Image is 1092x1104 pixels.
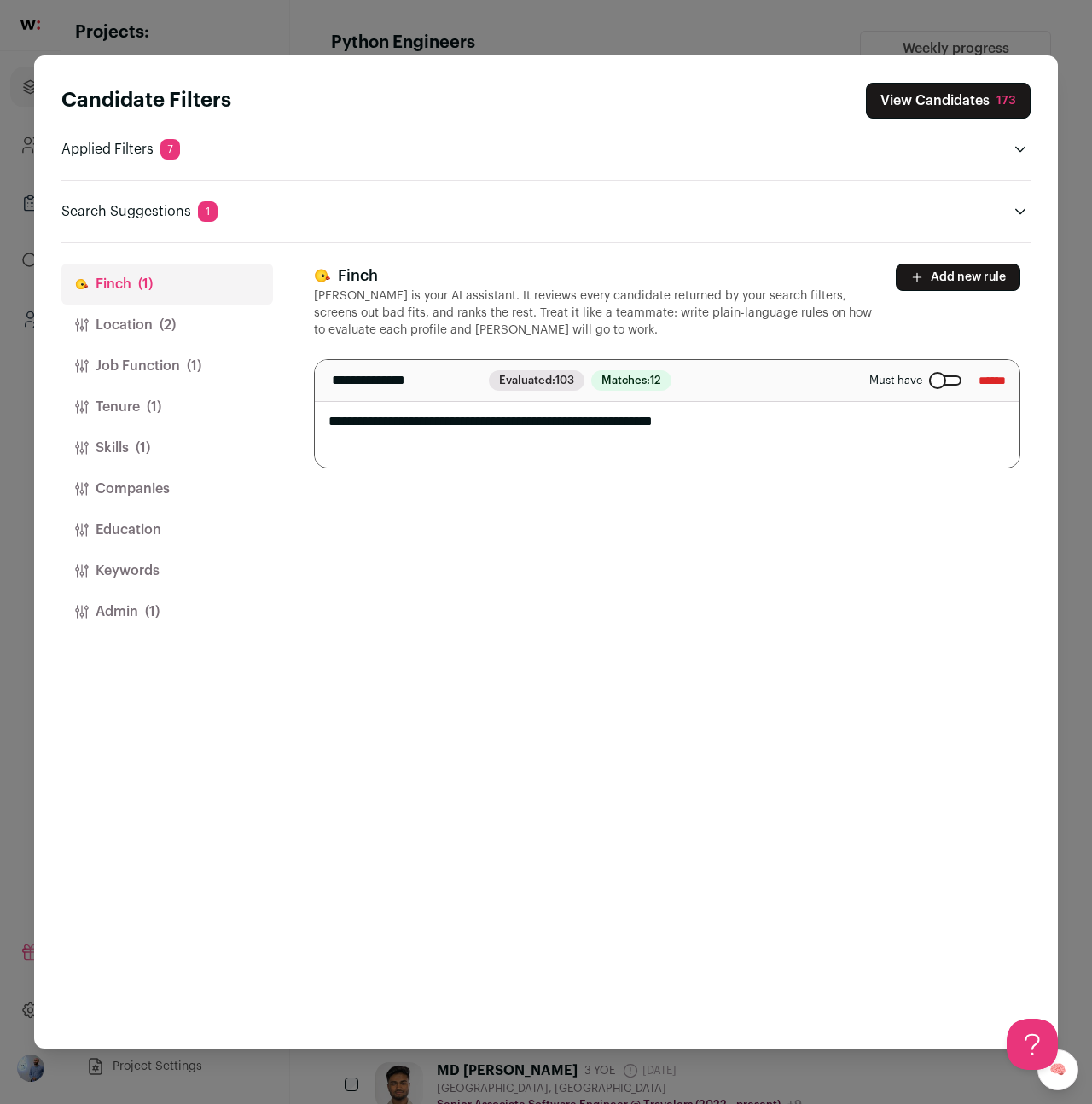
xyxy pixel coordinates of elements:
[160,315,176,335] span: (2)
[198,201,218,222] span: 1
[136,438,150,458] span: (1)
[869,374,922,387] span: Must have
[187,356,201,376] span: (1)
[61,305,273,346] button: Location(2)
[61,386,273,427] button: Tenure(1)
[61,509,273,550] button: Education
[61,346,273,386] button: Job Function(1)
[61,591,273,632] button: Admin(1)
[61,264,273,305] button: Finch(1)
[61,90,231,111] strong: Candidate Filters
[61,427,273,468] button: Skills(1)
[591,370,671,391] span: Matches:
[61,550,273,591] button: Keywords
[138,274,153,294] span: (1)
[1010,139,1031,160] button: Open applied filters
[61,468,273,509] button: Companies
[866,83,1031,119] button: Close search preferences
[489,370,584,391] span: Evaluated:
[314,288,875,339] p: [PERSON_NAME] is your AI assistant. It reviews every candidate returned by your search filters, s...
[650,375,661,386] span: 12
[314,264,875,288] h3: Finch
[1037,1049,1078,1090] a: 🧠
[1007,1019,1058,1070] iframe: Help Scout Beacon - Open
[147,397,161,417] span: (1)
[555,375,574,386] span: 103
[160,139,180,160] span: 7
[996,92,1016,109] div: 173
[61,139,180,160] p: Applied Filters
[896,264,1020,291] button: Add new rule
[61,201,218,222] p: Search Suggestions
[145,601,160,622] span: (1)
